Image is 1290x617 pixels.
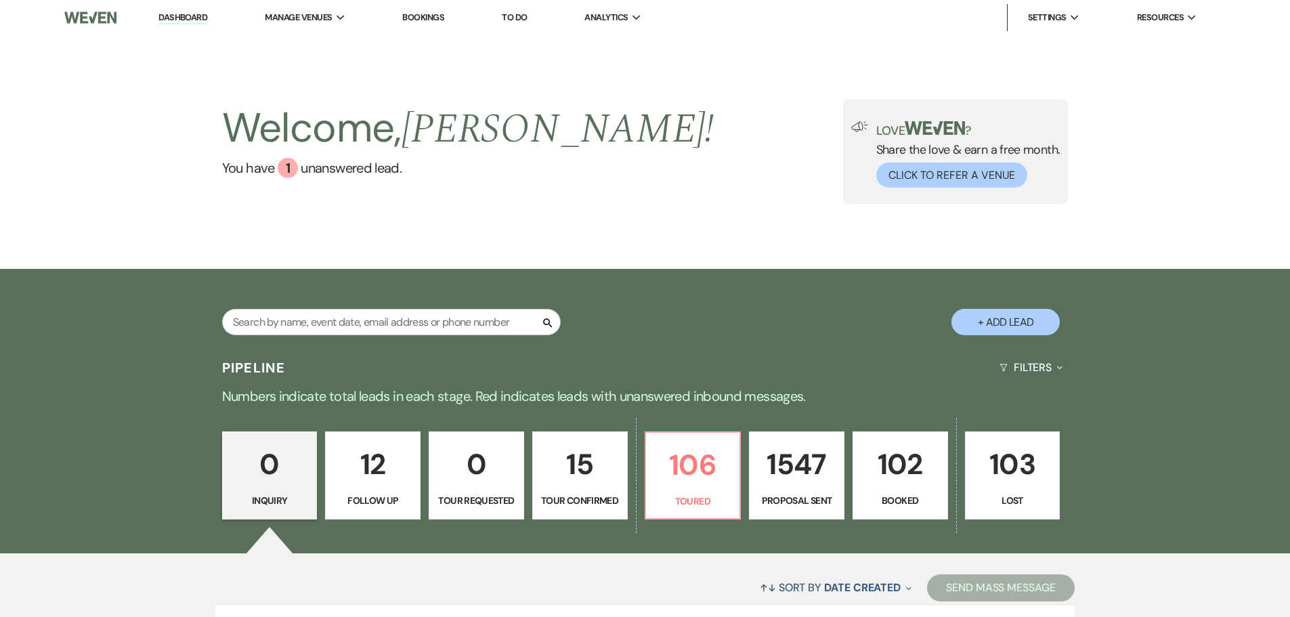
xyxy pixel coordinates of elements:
span: Analytics [584,11,628,24]
img: weven-logo-green.svg [905,121,965,135]
p: Numbers indicate total leads in each stage. Red indicates leads with unanswered inbound messages. [158,385,1133,407]
span: Date Created [824,580,901,595]
p: Inquiry [231,493,309,508]
a: You have 1 unanswered lead. [222,158,714,178]
span: [PERSON_NAME] ! [402,98,714,161]
div: Share the love & earn a free month. [868,121,1060,188]
a: Dashboard [158,12,207,24]
p: Lost [974,493,1052,508]
h2: Welcome, [222,100,714,158]
p: Tour Requested [437,493,515,508]
p: 1547 [758,442,836,487]
input: Search by name, event date, email address or phone number [222,309,561,335]
p: 0 [437,442,515,487]
span: Resources [1137,11,1184,24]
p: 106 [654,442,732,488]
p: Proposal Sent [758,493,836,508]
button: Filters [994,349,1068,385]
a: 1547Proposal Sent [749,431,844,519]
a: To Do [502,12,527,23]
button: + Add Lead [951,309,1060,335]
span: ↑↓ [760,580,776,595]
button: Send Mass Message [927,574,1075,601]
img: loud-speaker-illustration.svg [851,121,868,132]
div: 1 [278,158,298,178]
button: Sort By Date Created [754,570,917,605]
a: 103Lost [965,431,1060,519]
a: 12Follow Up [325,431,421,519]
img: Weven Logo [64,3,116,32]
p: 103 [974,442,1052,487]
a: 0Inquiry [222,431,318,519]
p: 12 [334,442,412,487]
a: 0Tour Requested [429,431,524,519]
span: Settings [1028,11,1067,24]
p: 102 [861,442,939,487]
p: Follow Up [334,493,412,508]
p: 0 [231,442,309,487]
button: Click to Refer a Venue [876,163,1027,188]
a: 102Booked [853,431,948,519]
a: 106Toured [645,431,741,519]
p: Toured [654,494,732,509]
p: Tour Confirmed [541,493,619,508]
a: 15Tour Confirmed [532,431,628,519]
h3: Pipeline [222,358,286,377]
a: Bookings [402,12,444,23]
p: 15 [541,442,619,487]
span: Manage Venues [265,11,332,24]
p: Booked [861,493,939,508]
p: Love ? [876,121,1060,137]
